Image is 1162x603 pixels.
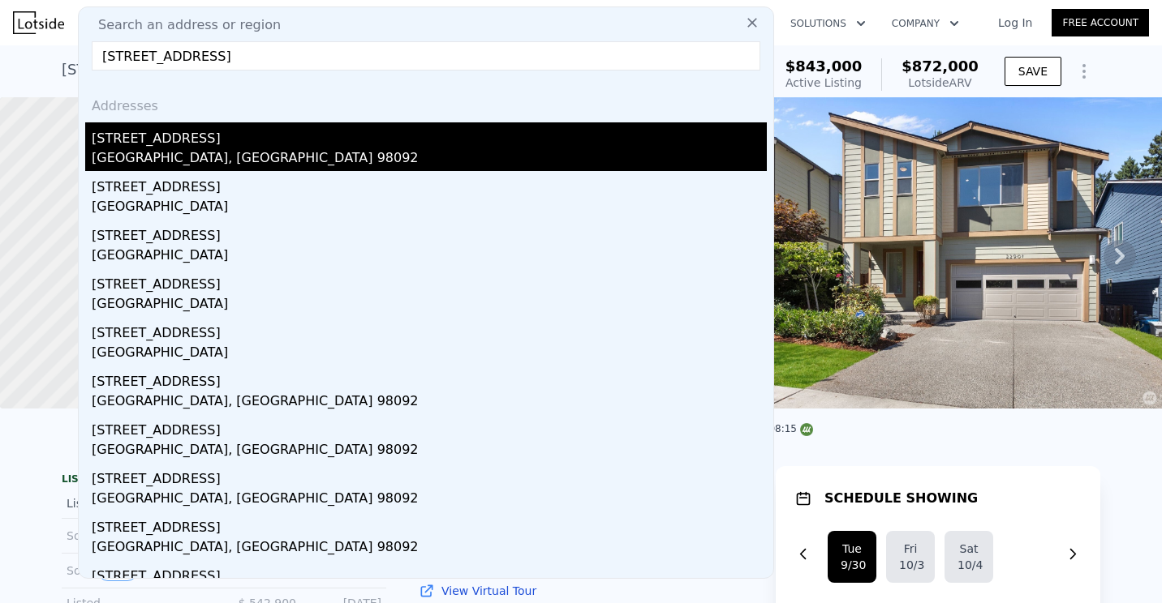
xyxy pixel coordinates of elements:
[85,83,767,122] div: Addresses
[92,41,760,71] input: Enter an address, city, region, neighborhood or zip code
[92,489,767,511] div: [GEOGRAPHIC_DATA], [GEOGRAPHIC_DATA] 98092
[92,122,767,148] div: [STREET_ADDRESS]
[67,495,211,511] div: Listed
[1005,57,1061,86] button: SAVE
[785,58,863,75] span: $843,000
[902,58,979,75] span: $872,000
[92,220,767,246] div: [STREET_ADDRESS]
[92,246,767,268] div: [GEOGRAPHIC_DATA]
[785,76,862,89] span: Active Listing
[92,511,767,537] div: [STREET_ADDRESS]
[62,58,333,81] div: [STREET_ADDRESS] , Kent , WA 98031
[841,541,863,557] div: Tue
[899,557,922,573] div: 10/3
[886,531,935,583] button: Fri10/3
[92,148,767,171] div: [GEOGRAPHIC_DATA], [GEOGRAPHIC_DATA] 98092
[92,463,767,489] div: [STREET_ADDRESS]
[879,9,972,38] button: Company
[92,366,767,391] div: [STREET_ADDRESS]
[777,9,879,38] button: Solutions
[85,15,281,35] span: Search an address or region
[828,531,876,583] button: Tue9/30
[92,391,767,414] div: [GEOGRAPHIC_DATA], [GEOGRAPHIC_DATA] 98092
[841,557,863,573] div: 9/30
[67,525,211,546] div: Sold
[92,560,767,586] div: [STREET_ADDRESS]
[1068,55,1100,88] button: Show Options
[419,583,743,599] a: View Virtual Tour
[92,440,767,463] div: [GEOGRAPHIC_DATA], [GEOGRAPHIC_DATA] 98092
[1052,9,1149,36] a: Free Account
[92,268,767,294] div: [STREET_ADDRESS]
[92,197,767,220] div: [GEOGRAPHIC_DATA]
[92,317,767,343] div: [STREET_ADDRESS]
[958,557,980,573] div: 10/4
[899,541,922,557] div: Fri
[979,15,1052,31] a: Log In
[92,414,767,440] div: [STREET_ADDRESS]
[92,343,767,366] div: [GEOGRAPHIC_DATA]
[92,294,767,317] div: [GEOGRAPHIC_DATA]
[92,171,767,197] div: [STREET_ADDRESS]
[67,560,211,581] div: Sold
[62,473,386,489] div: LISTING & SALE HISTORY
[800,423,813,436] img: NWMLS Logo
[13,11,64,34] img: Lotside
[945,531,993,583] button: Sat10/4
[824,489,978,508] h1: SCHEDULE SHOWING
[902,75,979,91] div: Lotside ARV
[92,537,767,560] div: [GEOGRAPHIC_DATA], [GEOGRAPHIC_DATA] 98092
[958,541,980,557] div: Sat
